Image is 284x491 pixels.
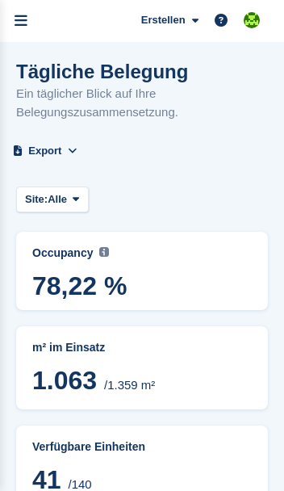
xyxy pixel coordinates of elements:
[16,137,74,164] button: Export
[104,378,155,392] span: /1.359 m²
[16,187,89,213] button: Site: Alle
[25,191,48,208] span: Site:
[48,191,67,208] span: Alle
[32,245,252,262] abbr: Current percentage of m² occupied
[68,477,91,491] span: /140
[32,440,145,453] span: Verfügbare Einheiten
[16,61,268,82] h1: Tägliche Belegung
[32,341,105,354] span: m² im Einsatz
[32,246,93,259] span: Occupancy
[28,143,61,159] span: Export
[141,12,186,28] span: Erstellen
[32,271,252,300] span: 78,22 %
[244,12,260,28] img: Stefano
[32,366,97,395] span: 1.063
[32,439,252,455] abbr: Aktueller Prozentsatz der belegten oder überlasteten Einheiten
[16,85,268,121] p: Ein täglicher Blick auf Ihre Belegungszusammensetzung.
[99,247,109,257] img: icon-info-grey-7440780725fd019a000dd9b08b2336e03edf1995a4989e88bcd33f0948082b44.svg
[32,339,252,356] abbr: Aktuelle Aufteilung der %{unit} belegten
